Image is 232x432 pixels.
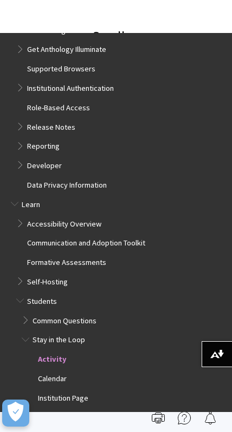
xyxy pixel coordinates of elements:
[27,255,106,267] span: Formative Assessments
[11,3,221,193] nav: Book outline for Anthology Illuminate
[27,62,95,74] span: Supported Browsers
[27,119,75,132] span: Release Notes
[204,411,217,424] img: Follow this page
[27,236,145,248] span: Communication and Adoption Toolkit
[27,139,60,151] span: Reporting
[27,216,101,229] span: Accessibility Overview
[2,400,29,427] button: Open Preferences
[33,333,85,345] span: Stay in the Loop
[152,411,165,424] img: Print
[38,390,88,403] span: Institution Page
[27,42,106,55] span: Get Anthology Illuminate
[33,313,96,325] span: Common Questions
[38,371,67,383] span: Calendar
[92,27,140,143] p: Scroll through your educational news feed!
[27,274,68,287] span: Self-Hosting
[38,351,67,364] span: Activity
[38,410,80,422] span: Notifications
[27,81,114,93] span: Institutional Authentication
[27,100,90,112] span: Role-Based Access
[27,177,107,190] span: Data Privacy Information
[27,294,57,306] span: Students
[178,411,191,424] img: More help
[27,158,62,170] span: Developer
[22,197,40,209] span: Learn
